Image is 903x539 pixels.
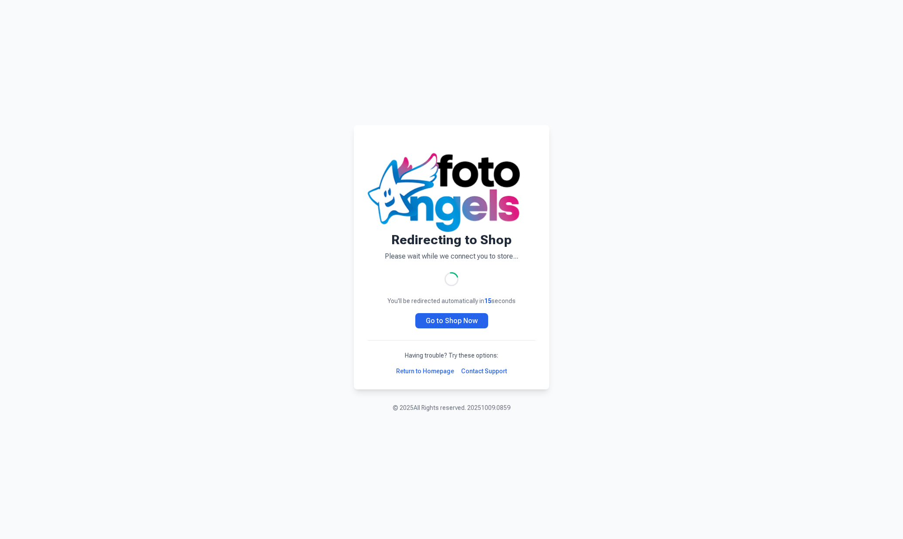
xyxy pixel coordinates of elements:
[484,297,491,304] span: 15
[368,251,535,262] p: Please wait while we connect you to store...
[368,232,535,248] h1: Redirecting to Shop
[396,367,454,375] a: Return to Homepage
[368,297,535,305] p: You'll be redirected automatically in seconds
[393,403,510,412] p: © 2025 All Rights reserved. 20251009.0859
[368,351,535,360] p: Having trouble? Try these options:
[461,367,507,375] a: Contact Support
[415,313,488,328] a: Go to Shop Now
